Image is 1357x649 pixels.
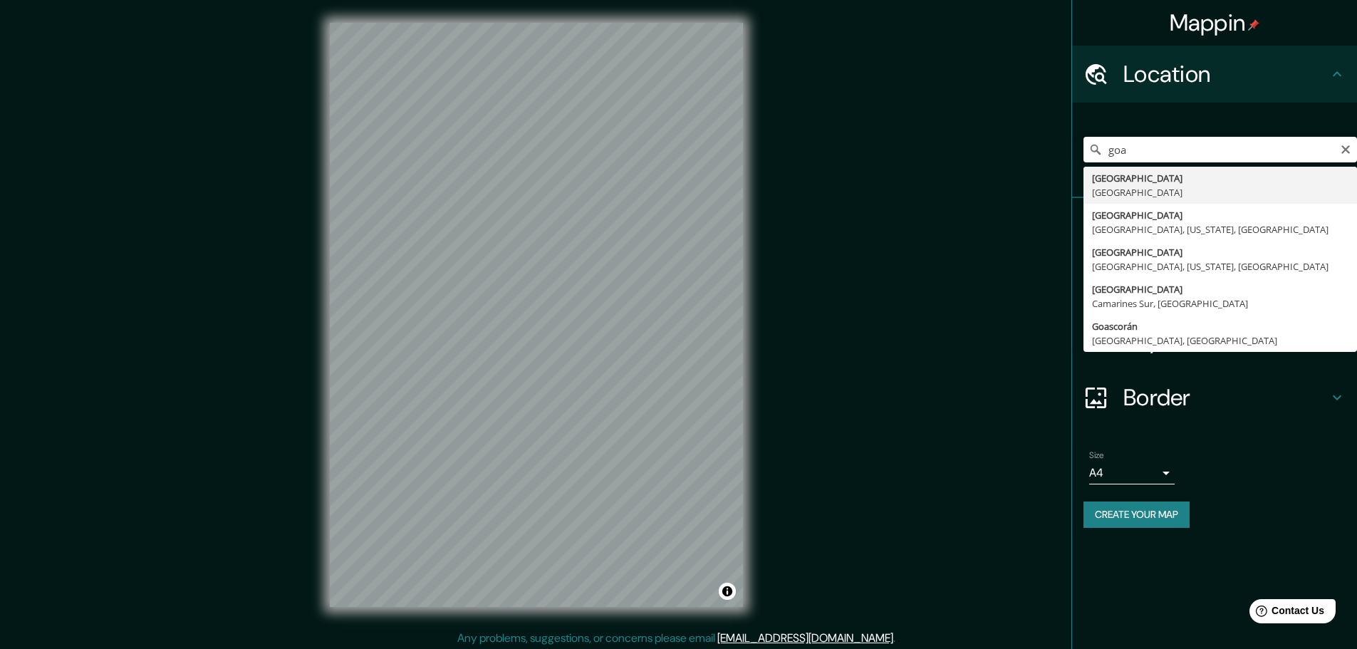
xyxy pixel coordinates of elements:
[1072,369,1357,426] div: Border
[1230,593,1341,633] iframe: Help widget launcher
[1123,326,1329,355] h4: Layout
[1092,245,1348,259] div: [GEOGRAPHIC_DATA]
[1092,282,1348,296] div: [GEOGRAPHIC_DATA]
[457,630,895,647] p: Any problems, suggestions, or concerns please email .
[1092,296,1348,311] div: Camarines Sur, [GEOGRAPHIC_DATA]
[1092,222,1348,237] div: [GEOGRAPHIC_DATA], [US_STATE], [GEOGRAPHIC_DATA]
[1072,198,1357,255] div: Pins
[1123,383,1329,412] h4: Border
[1072,255,1357,312] div: Style
[1083,137,1357,162] input: Pick your city or area
[1092,259,1348,274] div: [GEOGRAPHIC_DATA], [US_STATE], [GEOGRAPHIC_DATA]
[1089,450,1104,462] label: Size
[1092,185,1348,199] div: [GEOGRAPHIC_DATA]
[1092,319,1348,333] div: Goascorán
[898,630,900,647] div: .
[1092,171,1348,185] div: [GEOGRAPHIC_DATA]
[1092,333,1348,348] div: [GEOGRAPHIC_DATA], [GEOGRAPHIC_DATA]
[1072,46,1357,103] div: Location
[1340,142,1351,155] button: Clear
[1170,9,1260,37] h4: Mappin
[1072,312,1357,369] div: Layout
[1248,19,1259,31] img: pin-icon.png
[1083,502,1190,528] button: Create your map
[895,630,898,647] div: .
[330,23,743,607] canvas: Map
[719,583,736,600] button: Toggle attribution
[717,630,893,645] a: [EMAIL_ADDRESS][DOMAIN_NAME]
[1092,208,1348,222] div: [GEOGRAPHIC_DATA]
[1089,462,1175,484] div: A4
[1123,60,1329,88] h4: Location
